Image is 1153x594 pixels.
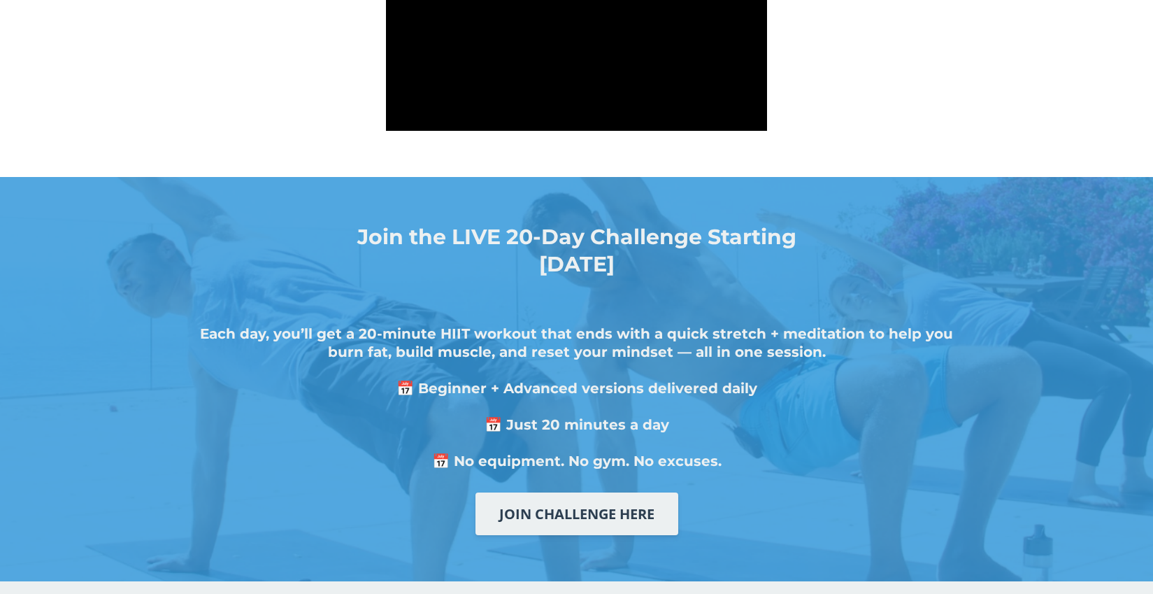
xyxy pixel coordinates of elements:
[319,223,834,278] h2: Join the LIVE 20-Day Challenge Starting [DATE]
[396,380,757,397] strong: 📅 Beginner + Advanced versions delivered daily
[200,325,953,360] strong: Each day, you’ll get a 20-minute HIIT workout that ends with a quick stretch + meditation to help...
[475,493,678,535] a: JOIN CHALLENGE HERE
[485,416,669,433] strong: 📅 Just 20 minutes a day
[432,453,722,469] strong: 📅 No equipment. No gym. No excuses.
